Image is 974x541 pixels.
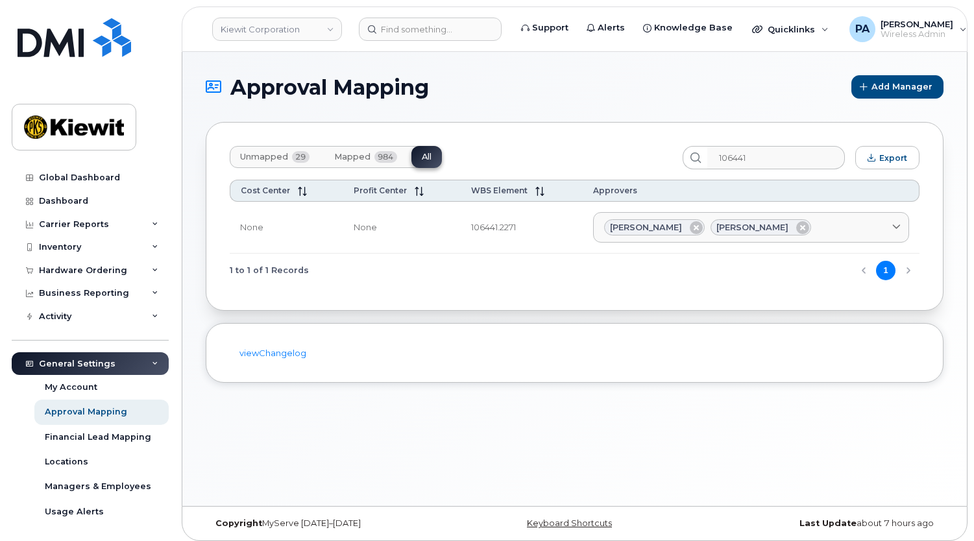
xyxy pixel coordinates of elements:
[374,151,397,163] span: 984
[876,261,895,280] button: Page 1
[206,518,452,529] div: MyServe [DATE]–[DATE]
[871,80,932,93] span: Add Manager
[239,348,306,358] a: viewChangelog
[230,202,343,254] td: None
[593,212,909,243] a: [PERSON_NAME][PERSON_NAME]
[471,186,528,195] span: WBS Element
[230,261,309,280] span: 1 to 1 of 1 Records
[855,146,919,169] button: Export
[799,518,857,528] strong: Last Update
[240,152,288,162] span: Unmapped
[698,518,944,529] div: about 7 hours ago
[241,186,290,195] span: Cost Center
[292,151,310,163] span: 29
[215,518,262,528] strong: Copyright
[716,221,788,234] span: [PERSON_NAME]
[527,518,612,528] a: Keyboard Shortcuts
[334,152,371,162] span: Mapped
[879,153,907,163] span: Export
[610,221,682,234] span: [PERSON_NAME]
[707,146,845,169] input: Search...
[593,186,637,195] span: Approvers
[918,485,964,531] iframe: Messenger Launcher
[343,202,461,254] td: None
[354,186,407,195] span: Profit Center
[230,76,429,99] span: Approval Mapping
[461,202,583,254] td: 106441.2271
[851,75,944,99] button: Add Manager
